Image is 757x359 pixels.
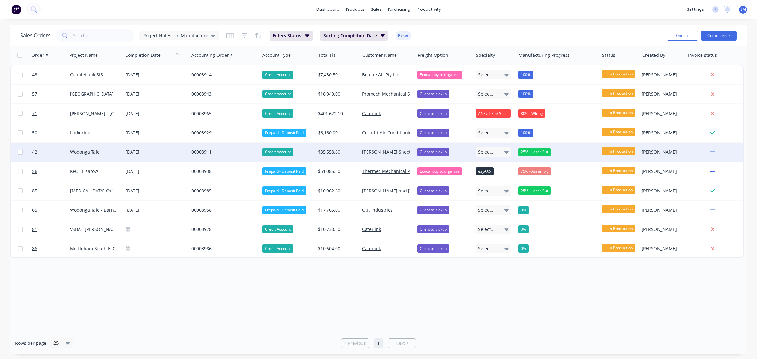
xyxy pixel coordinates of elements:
span: Previous [348,340,366,346]
div: Client to pickup [417,129,449,137]
a: 65 [32,201,70,220]
div: productivity [414,5,444,14]
a: O.P. Industries [362,207,393,213]
span: 50 [32,130,37,136]
span: In Production [602,109,640,116]
div: Client to pickup [417,244,449,253]
a: Next page [388,340,416,346]
span: Select... [478,72,495,78]
div: Credit Account [262,244,293,253]
a: 43 [32,65,70,84]
span: In Production [602,186,640,194]
div: Lockerbie [70,130,118,136]
div: 80% - Wiring [518,109,545,117]
span: 85 [32,188,37,194]
div: 25% - Laser Cut [518,148,551,156]
div: 00003958 [191,207,254,213]
a: Caterlink [362,110,381,116]
div: Client to pickup [417,206,449,214]
div: products [343,5,367,14]
div: Wodonga Tafe [70,149,118,155]
span: In Production [602,225,640,232]
span: In Production [602,205,640,213]
div: [PERSON_NAME] [642,72,680,78]
div: 25% - Laser Cut [518,186,551,195]
button: Filters:Status [270,31,313,41]
div: Manufacturing Progress [519,52,570,58]
div: $6,160.00 [318,130,355,136]
a: 57 [32,85,70,103]
a: Promech Mechanical Services [362,91,425,97]
div: Client to pickup [417,225,449,233]
div: Prepaid - Deposit Paid [262,186,306,195]
div: Invoice status [688,52,717,58]
div: Credit Account [262,109,293,117]
div: KFC - Lisarow [70,168,118,174]
div: Client to pickup [417,148,449,156]
span: 56 [32,168,37,174]
div: Order # [32,52,48,58]
div: 100% [518,90,533,98]
a: 81 [32,220,70,239]
div: Credit Account [262,71,293,79]
a: 50 [32,123,70,142]
div: $51,086.20 [318,168,355,174]
div: Ecocanopy to organise [417,167,462,175]
span: Project Notes - In Manufacture [143,32,208,39]
h1: Sales Orders [20,32,50,38]
div: $16,940.00 [318,91,355,97]
a: [PERSON_NAME] Sheetmetals [362,149,425,155]
a: dashboard [313,5,343,14]
span: EM [740,7,746,12]
div: [GEOGRAPHIC_DATA] [70,91,118,97]
span: 57 [32,91,37,97]
span: 81 [32,226,37,232]
div: 00003965 [191,110,254,117]
button: Create order [701,31,737,41]
span: Rows per page [15,340,46,346]
span: Next [395,340,405,346]
div: [DATE] [126,71,186,79]
span: 71 [32,110,37,117]
div: 00003986 [191,245,254,252]
div: [DATE] [126,129,186,137]
div: $10,962.60 [318,188,355,194]
div: [PERSON_NAME] [642,245,680,252]
div: settings [684,5,707,14]
a: 56 [32,162,70,181]
div: ANSUL Fire Suppression [476,109,511,117]
div: [DATE] [126,206,186,214]
span: 65 [32,207,37,213]
span: In Production [602,244,640,252]
div: Prepaid - Deposit Paid [262,206,306,214]
a: Page 1 is your current page [374,338,383,348]
div: Cobblebank SIS [70,72,118,78]
a: [PERSON_NAME] and [PERSON_NAME] Contracting P.L. [362,188,477,194]
div: [PERSON_NAME] [642,168,680,174]
div: [DATE] [126,109,186,117]
span: Select... [478,188,495,194]
div: 0% [518,244,529,253]
span: In Production [602,128,640,136]
input: Search... [73,29,135,42]
div: Credit Account [262,148,293,156]
div: [PERSON_NAME] [642,207,680,213]
span: In Production [602,167,640,174]
span: 42 [32,149,37,155]
button: Sorting:Completion Date [320,31,388,41]
div: [PERSON_NAME] [642,188,680,194]
a: Thermec Mechanical Pty. Ltd. [362,168,424,174]
button: Reset [396,31,411,40]
div: 00003911 [191,149,254,155]
span: In Production [602,147,640,155]
div: 75% - Assembly [518,167,551,175]
div: [PERSON_NAME] [642,110,680,117]
span: 43 [32,72,37,78]
div: Freight Option [418,52,448,58]
div: Client to pickup [417,90,449,98]
div: Customer Name [362,52,397,58]
a: Bourke Air Pty Ltd [362,72,400,78]
div: [PERSON_NAME] [642,226,680,232]
button: Options [667,31,698,41]
div: sales [367,5,385,14]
